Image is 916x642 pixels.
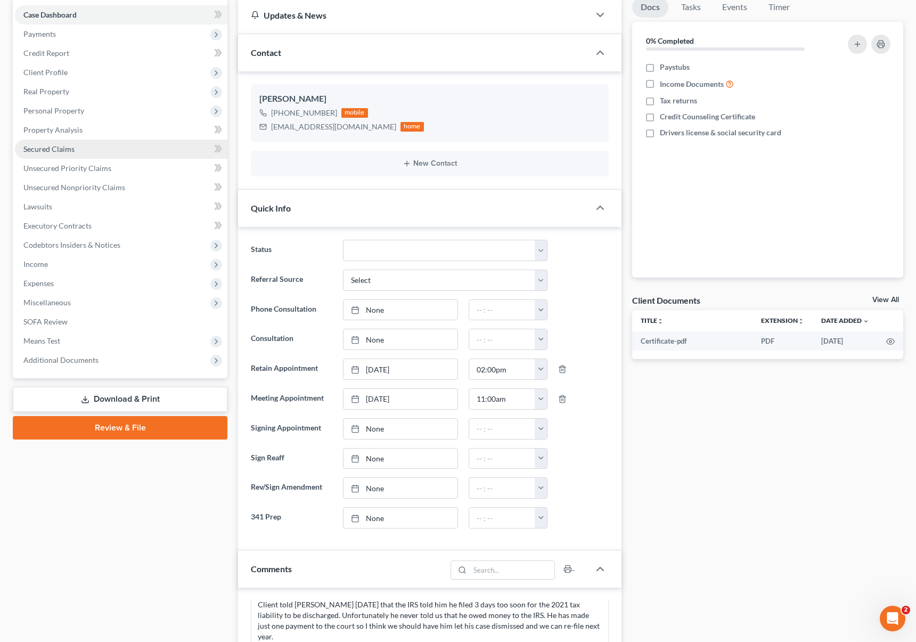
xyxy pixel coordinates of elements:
span: Unsecured Priority Claims [23,164,111,173]
div: Client Documents [632,295,700,306]
a: None [343,449,457,469]
td: Certificate-pdf [632,331,753,351]
a: None [343,329,457,350]
a: None [343,419,457,439]
i: unfold_more [657,318,664,324]
span: Means Test [23,336,60,345]
div: mobile [341,108,368,118]
a: Extensionunfold_more [761,316,804,324]
a: None [343,478,457,498]
label: Phone Consultation [246,299,338,321]
span: Paystubs [660,62,690,72]
input: -- : -- [469,419,536,439]
span: Case Dashboard [23,10,77,19]
label: Referral Source [246,270,338,291]
input: Search... [470,561,555,579]
label: Status [246,240,338,261]
span: Credit Report [23,48,69,58]
span: Miscellaneous [23,298,71,307]
span: SOFA Review [23,317,68,326]
span: Expenses [23,279,54,288]
input: -- : -- [469,449,536,469]
span: Unsecured Nonpriority Claims [23,183,125,192]
a: View All [872,296,899,304]
span: Quick Info [251,203,291,213]
td: PDF [753,331,813,351]
a: Lawsuits [15,197,227,216]
span: Client Profile [23,68,68,77]
input: -- : -- [469,389,536,409]
a: None [343,508,457,528]
input: -- : -- [469,508,536,528]
span: Lawsuits [23,202,52,211]
span: Secured Claims [23,144,75,153]
a: Executory Contracts [15,216,227,235]
div: Updates & News [251,10,577,21]
span: Credit Counseling Certificate [660,111,755,122]
a: [DATE] [343,359,457,379]
a: Unsecured Nonpriority Claims [15,178,227,197]
a: Property Analysis [15,120,227,140]
a: None [343,300,457,320]
span: Comments [251,564,292,574]
label: Sign Reaff [246,448,338,469]
span: Drivers license & social security card [660,127,781,138]
label: Meeting Appointment [246,388,338,410]
span: Payments [23,29,56,38]
label: Signing Appointment [246,418,338,440]
a: Titleunfold_more [641,316,664,324]
i: unfold_more [798,318,804,324]
a: SOFA Review [15,312,227,331]
iframe: Intercom live chat [880,606,905,631]
label: Rev/Sign Amendment [246,477,338,499]
div: [EMAIL_ADDRESS][DOMAIN_NAME] [271,121,396,132]
label: 341 Prep [246,507,338,529]
label: Retain Appointment [246,359,338,380]
i: expand_more [863,318,869,324]
a: Case Dashboard [15,5,227,25]
span: Income Documents [660,79,724,90]
span: Property Analysis [23,125,83,134]
a: Credit Report [15,44,227,63]
div: [PHONE_NUMBER] [271,108,337,118]
button: New Contact [259,159,600,168]
div: home [400,122,424,132]
span: Codebtors Insiders & Notices [23,240,120,249]
strong: 0% Completed [646,36,694,45]
div: [PERSON_NAME] [259,93,600,105]
input: -- : -- [469,300,536,320]
span: Real Property [23,87,69,96]
input: -- : -- [469,329,536,350]
span: Executory Contracts [23,221,92,230]
a: Review & File [13,416,227,440]
label: Consultation [246,329,338,350]
a: Unsecured Priority Claims [15,159,227,178]
span: 2 [902,606,910,614]
a: Date Added expand_more [821,316,869,324]
span: Additional Documents [23,355,99,364]
a: Secured Claims [15,140,227,159]
span: Tax returns [660,95,697,106]
span: Income [23,259,48,269]
input: -- : -- [469,478,536,498]
span: Contact [251,47,281,58]
div: Client told [PERSON_NAME] [DATE] that the IRS told him he filed 3 days too soon for the 2021 tax ... [258,599,602,642]
td: [DATE] [813,331,878,351]
a: [DATE] [343,389,457,409]
span: Personal Property [23,106,84,115]
input: -- : -- [469,359,536,379]
a: Download & Print [13,387,227,412]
